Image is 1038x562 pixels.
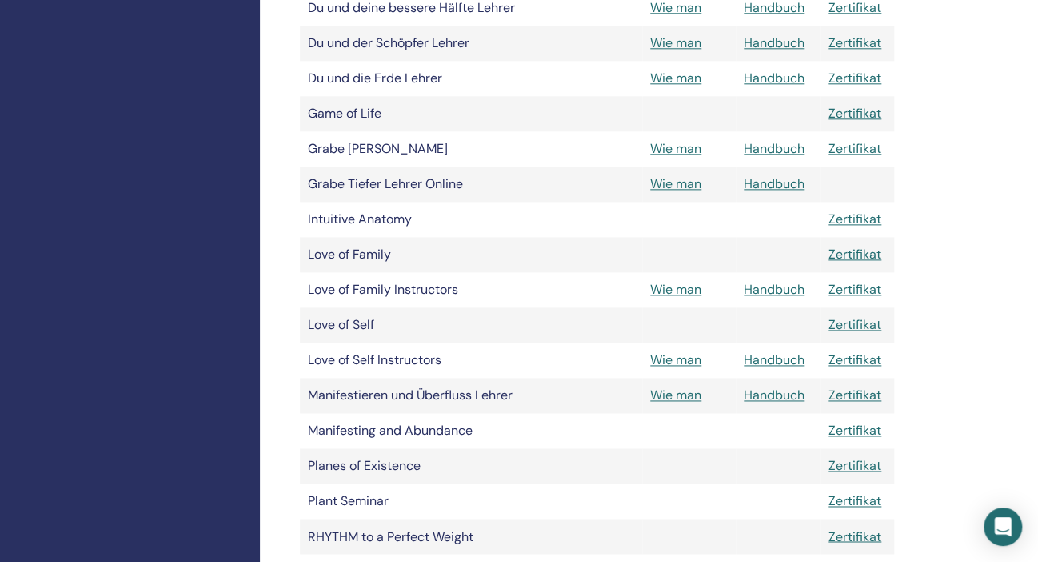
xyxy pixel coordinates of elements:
td: Grabe [PERSON_NAME] [300,131,533,167]
a: Wie man [650,34,701,51]
td: Game of Life [300,96,533,131]
td: Love of Self Instructors [300,343,533,378]
td: RHYTHM to a Perfect Weight [300,519,533,554]
a: Wie man [650,140,701,157]
td: Du und die Erde Lehrer [300,61,533,96]
a: Handbuch [744,175,804,192]
a: Zertifikat [828,70,881,86]
a: Handbuch [744,140,804,157]
td: Intuitive Anatomy [300,202,533,237]
a: Wie man [650,351,701,368]
td: Love of Family [300,237,533,272]
a: Wie man [650,387,701,403]
div: Open Intercom Messenger [984,508,1022,546]
td: Love of Self [300,307,533,343]
a: Zertifikat [828,246,881,263]
a: Handbuch [744,351,804,368]
td: Manifestieren und Überfluss Lehrer [300,378,533,413]
a: Zertifikat [828,387,881,403]
td: Plant Seminar [300,484,533,519]
a: Zertifikat [828,34,881,51]
td: Grabe Tiefer Lehrer Online [300,167,533,202]
a: Zertifikat [828,281,881,298]
td: Du und der Schöpfer Lehrer [300,26,533,61]
a: Handbuch [744,281,804,298]
td: Manifesting and Abundance [300,413,533,448]
a: Zertifikat [828,105,881,122]
a: Zertifikat [828,316,881,333]
a: Wie man [650,70,701,86]
td: Love of Family Instructors [300,272,533,307]
a: Handbuch [744,34,804,51]
a: Handbuch [744,387,804,403]
a: Zertifikat [828,422,881,439]
a: Zertifikat [828,351,881,368]
a: Wie man [650,281,701,298]
a: Zertifikat [828,528,881,544]
td: Planes of Existence [300,448,533,484]
a: Zertifikat [828,492,881,509]
a: Handbuch [744,70,804,86]
a: Zertifikat [828,457,881,474]
a: Zertifikat [828,140,881,157]
a: Zertifikat [828,211,881,227]
a: Wie man [650,175,701,192]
